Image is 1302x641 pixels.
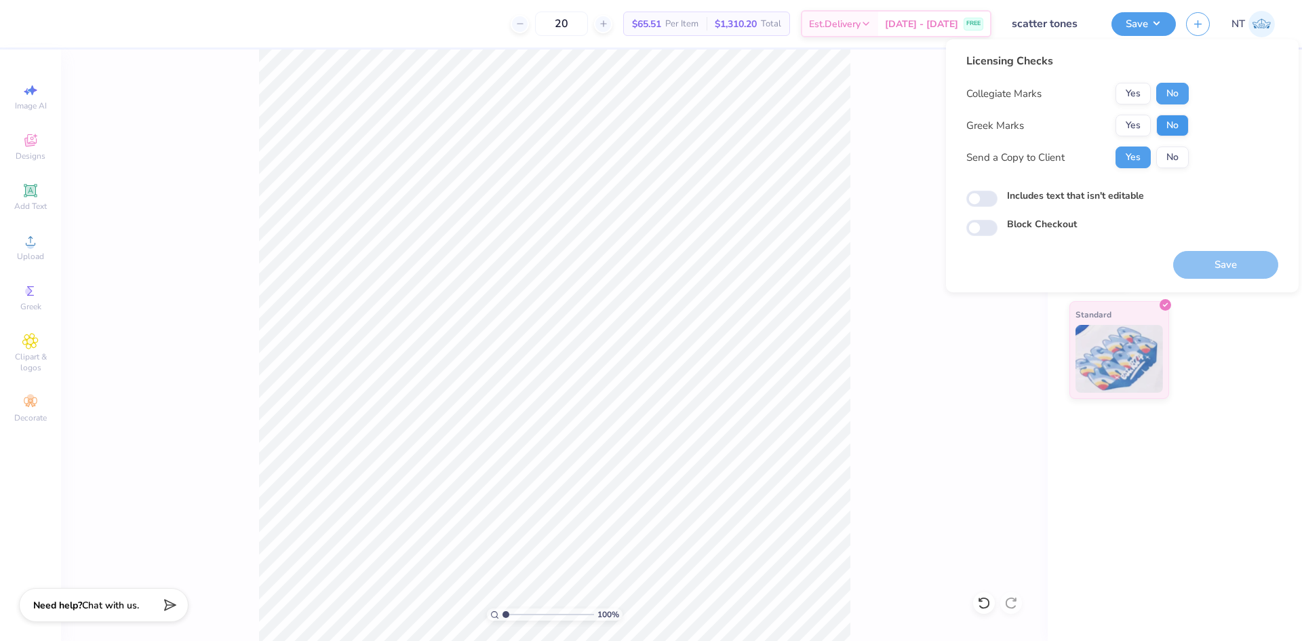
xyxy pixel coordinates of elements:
span: Standard [1076,307,1111,322]
input: – – [535,12,588,36]
img: Standard [1076,325,1163,393]
span: Total [761,17,781,31]
button: Yes [1116,83,1151,104]
span: Upload [17,251,44,262]
span: FREE [966,19,981,28]
span: $1,310.20 [715,17,757,31]
span: Designs [16,151,45,161]
span: [DATE] - [DATE] [885,17,958,31]
img: Nestor Talens [1248,11,1275,37]
span: Clipart & logos [7,351,54,373]
span: $65.51 [632,17,661,31]
button: No [1156,147,1189,168]
input: Untitled Design [1002,10,1101,37]
a: NT [1231,11,1275,37]
span: Est. Delivery [809,17,861,31]
label: Block Checkout [1007,217,1077,231]
span: Per Item [665,17,698,31]
div: Collegiate Marks [966,86,1042,102]
button: Yes [1116,147,1151,168]
span: Chat with us. [82,599,139,612]
strong: Need help? [33,599,82,612]
span: 100 % [597,608,619,621]
div: Send a Copy to Client [966,150,1065,166]
div: Greek Marks [966,118,1024,134]
button: Save [1111,12,1176,36]
button: No [1156,83,1189,104]
span: NT [1231,16,1245,32]
button: No [1156,115,1189,136]
span: Greek [20,301,41,312]
div: Licensing Checks [966,53,1189,69]
span: Add Text [14,201,47,212]
label: Includes text that isn't editable [1007,189,1144,203]
button: Yes [1116,115,1151,136]
span: Decorate [14,412,47,423]
span: Image AI [15,100,47,111]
